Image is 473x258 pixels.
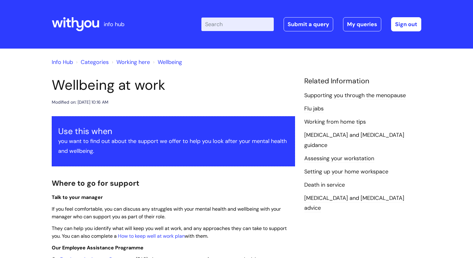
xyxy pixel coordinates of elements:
[52,206,281,220] span: If you feel comfortable, you can discuss any struggles with your mental health and wellbeing with...
[391,17,421,31] a: Sign out
[304,168,388,176] a: Setting up your home workspace
[304,77,421,85] h4: Related Information
[52,244,144,251] span: Our Employee Assistance Programme
[304,92,406,100] a: Supporting you through the menopause
[304,131,404,149] a: [MEDICAL_DATA] and [MEDICAL_DATA] guidance
[304,105,324,113] a: Flu jabs
[304,118,366,126] a: Working from home tips
[304,194,404,212] a: [MEDICAL_DATA] and [MEDICAL_DATA] advice
[185,233,208,239] span: with them.
[158,58,182,66] a: Wellbeing
[52,58,73,66] a: Info Hub
[118,233,185,239] a: How to keep well at work plan
[116,58,150,66] a: Working here
[75,57,109,67] li: Solution home
[110,57,150,67] li: Working here
[52,178,139,188] span: Where to go for support
[52,98,108,106] div: Modified on: [DATE] 10:16 AM
[201,18,274,31] input: Search
[58,136,289,156] p: you want to find out about the support we offer to help you look after your mental health and wel...
[104,19,124,29] p: info hub
[52,225,287,239] span: They can help you identify what will keep you well at work, and any approaches they can take to s...
[201,17,421,31] div: | -
[58,126,289,136] h3: Use this when
[343,17,381,31] a: My queries
[304,181,345,189] a: Death in service
[152,57,182,67] li: Wellbeing
[304,155,374,163] a: Assessing your workstation
[81,58,109,66] a: Categories
[284,17,333,31] a: Submit a query
[52,194,103,200] span: Talk to your manager
[52,77,295,93] h1: Wellbeing at work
